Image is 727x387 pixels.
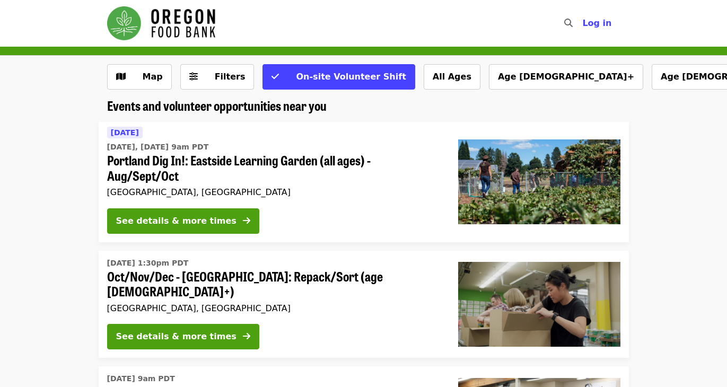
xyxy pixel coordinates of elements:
button: See details & more times [107,208,259,234]
span: Log in [582,18,611,28]
button: Filters (0 selected) [180,64,255,90]
span: [DATE] [111,128,139,137]
i: arrow-right icon [243,216,250,226]
time: [DATE] 9am PDT [107,373,175,384]
i: sliders-h icon [189,72,198,82]
button: All Ages [424,64,480,90]
span: Oct/Nov/Dec - [GEOGRAPHIC_DATA]: Repack/Sort (age [DEMOGRAPHIC_DATA]+) [107,269,441,300]
span: Map [143,72,163,82]
input: Search [579,11,588,36]
div: [GEOGRAPHIC_DATA], [GEOGRAPHIC_DATA] [107,303,441,313]
i: check icon [271,72,279,82]
span: On-site Volunteer Shift [296,72,406,82]
img: Portland Dig In!: Eastside Learning Garden (all ages) - Aug/Sept/Oct organized by Oregon Food Bank [458,139,620,224]
span: Portland Dig In!: Eastside Learning Garden (all ages) - Aug/Sept/Oct [107,153,441,183]
div: See details & more times [116,330,237,343]
img: Oregon Food Bank - Home [107,6,215,40]
span: Events and volunteer opportunities near you [107,96,327,115]
button: See details & more times [107,324,259,349]
i: arrow-right icon [243,331,250,341]
button: Age [DEMOGRAPHIC_DATA]+ [489,64,643,90]
i: search icon [564,18,573,28]
div: [GEOGRAPHIC_DATA], [GEOGRAPHIC_DATA] [107,187,441,197]
time: [DATE] 1:30pm PDT [107,258,189,269]
a: See details for "Portland Dig In!: Eastside Learning Garden (all ages) - Aug/Sept/Oct" [99,122,629,242]
time: [DATE], [DATE] 9am PDT [107,142,209,153]
span: Filters [215,72,246,82]
button: Show map view [107,64,172,90]
button: On-site Volunteer Shift [262,64,415,90]
button: Log in [574,13,620,34]
div: See details & more times [116,215,237,227]
i: map icon [116,72,126,82]
a: See details for "Oct/Nov/Dec - Portland: Repack/Sort (age 8+)" [99,251,629,358]
img: Oct/Nov/Dec - Portland: Repack/Sort (age 8+) organized by Oregon Food Bank [458,262,620,347]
